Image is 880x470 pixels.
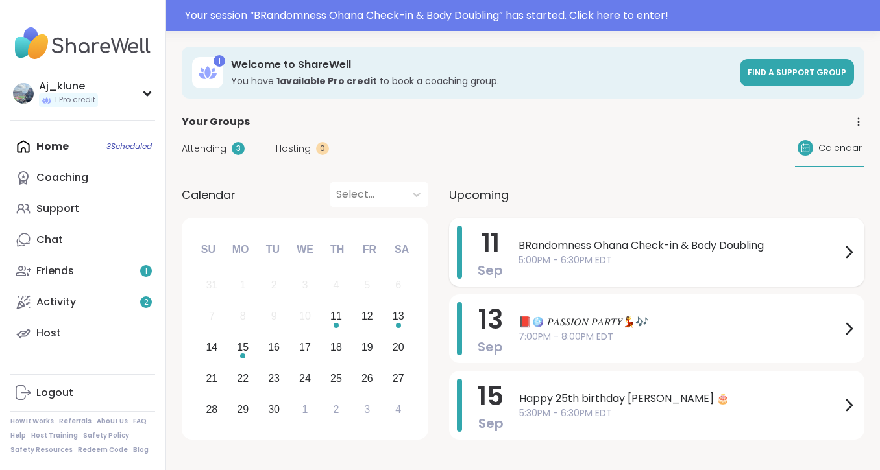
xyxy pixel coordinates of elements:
[10,224,155,255] a: Chat
[229,334,257,362] div: Choose Monday, September 15th, 2025
[268,370,280,387] div: 23
[214,55,225,67] div: 1
[268,401,280,418] div: 30
[355,235,384,264] div: Fr
[237,338,249,356] div: 15
[299,370,311,387] div: 24
[276,142,311,156] span: Hosting
[240,307,246,325] div: 8
[333,401,339,418] div: 2
[271,307,277,325] div: 9
[291,272,319,300] div: Not available Wednesday, September 3rd, 2025
[291,364,319,392] div: Choose Wednesday, September 24th, 2025
[39,79,98,93] div: Aj_klune
[133,417,147,426] a: FAQ
[519,314,841,330] span: 📕🪩 𝑃𝐴𝑆𝑆𝐼𝑂𝑁 𝑃𝐴𝑅𝑇𝑌💃🎶
[232,142,245,155] div: 3
[384,395,412,423] div: Choose Saturday, October 4th, 2025
[206,401,217,418] div: 28
[478,338,503,356] span: Sep
[361,338,373,356] div: 19
[268,338,280,356] div: 16
[36,264,74,278] div: Friends
[83,431,129,440] a: Safety Policy
[10,431,26,440] a: Help
[478,378,504,414] span: 15
[384,364,412,392] div: Choose Saturday, September 27th, 2025
[13,83,34,104] img: Aj_klune
[384,334,412,362] div: Choose Saturday, September 20th, 2025
[393,370,404,387] div: 27
[478,301,503,338] span: 13
[519,253,841,267] span: 5:00PM - 6:30PM EDT
[59,417,92,426] a: Referrals
[258,235,287,264] div: Tu
[10,193,155,224] a: Support
[276,75,377,88] b: 1 available Pro credit
[36,326,61,340] div: Host
[10,445,73,454] a: Safety Resources
[384,303,412,331] div: Choose Saturday, September 13th, 2025
[299,338,311,356] div: 17
[361,370,373,387] div: 26
[182,186,236,204] span: Calendar
[478,414,504,432] span: Sep
[36,233,63,247] div: Chat
[182,142,226,156] span: Attending
[97,417,128,426] a: About Us
[482,225,500,261] span: 11
[10,21,155,66] img: ShareWell Nav Logo
[182,114,250,130] span: Your Groups
[291,303,319,331] div: Not available Wednesday, September 10th, 2025
[748,67,846,78] span: Find a support group
[333,276,339,294] div: 4
[519,406,841,420] span: 5:30PM - 6:30PM EDT
[260,272,288,300] div: Not available Tuesday, September 2nd, 2025
[260,364,288,392] div: Choose Tuesday, September 23rd, 2025
[818,141,862,155] span: Calendar
[316,142,329,155] div: 0
[519,330,841,344] span: 7:00PM - 8:00PM EDT
[10,162,155,193] a: Coaching
[206,276,217,294] div: 31
[323,303,350,331] div: Choose Thursday, September 11th, 2025
[291,395,319,423] div: Choose Wednesday, October 1st, 2025
[198,303,226,331] div: Not available Sunday, September 7th, 2025
[519,391,841,406] span: Happy 25th birthday [PERSON_NAME] 🎂
[194,235,223,264] div: Su
[36,202,79,216] div: Support
[78,445,128,454] a: Redeem Code
[353,303,381,331] div: Choose Friday, September 12th, 2025
[478,261,503,279] span: Sep
[291,334,319,362] div: Choose Wednesday, September 17th, 2025
[330,307,342,325] div: 11
[231,58,732,72] h3: Welcome to ShareWell
[145,266,147,277] span: 1
[133,445,149,454] a: Blog
[260,303,288,331] div: Not available Tuesday, September 9th, 2025
[31,431,78,440] a: Host Training
[229,395,257,423] div: Choose Monday, September 29th, 2025
[323,364,350,392] div: Choose Thursday, September 25th, 2025
[323,395,350,423] div: Choose Thursday, October 2nd, 2025
[393,338,404,356] div: 20
[237,370,249,387] div: 22
[387,235,416,264] div: Sa
[384,272,412,300] div: Not available Saturday, September 6th, 2025
[330,370,342,387] div: 25
[260,395,288,423] div: Choose Tuesday, September 30th, 2025
[55,95,95,106] span: 1 Pro credit
[519,238,841,253] span: BRandomness Ohana Check-in & Body Doubling
[240,276,246,294] div: 1
[330,338,342,356] div: 18
[229,303,257,331] div: Not available Monday, September 8th, 2025
[10,287,155,318] a: Activity2
[323,272,350,300] div: Not available Thursday, September 4th, 2025
[353,364,381,392] div: Choose Friday, September 26th, 2025
[198,334,226,362] div: Choose Sunday, September 14th, 2025
[10,318,155,349] a: Host
[10,255,155,287] a: Friends1
[10,377,155,408] a: Logout
[364,276,370,294] div: 5
[395,401,401,418] div: 4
